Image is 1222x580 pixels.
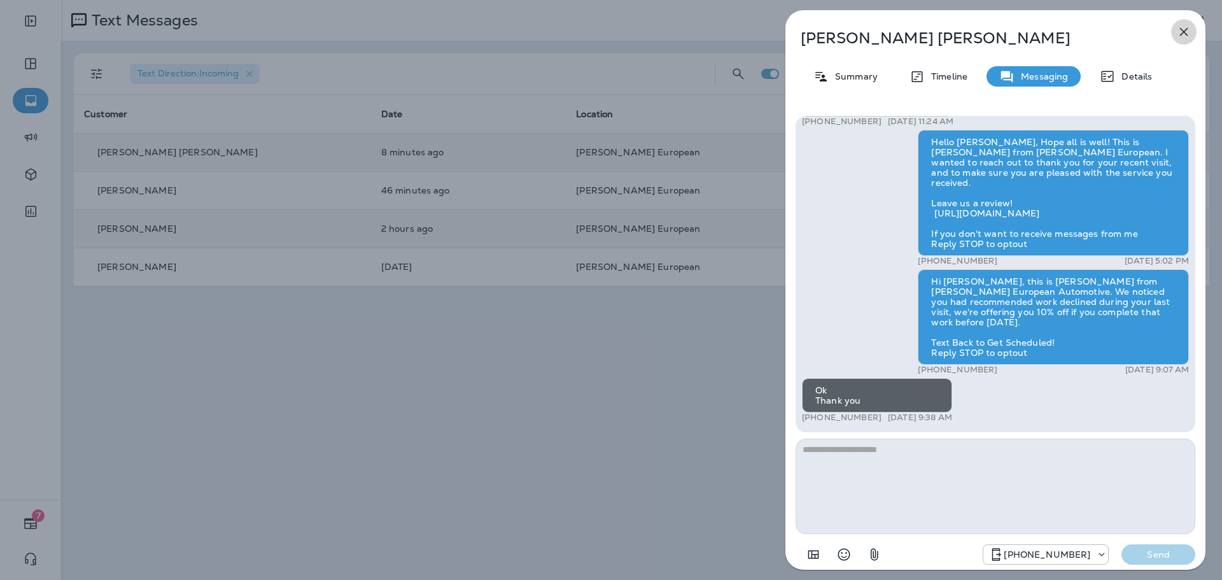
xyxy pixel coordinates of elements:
p: [PERSON_NAME] [PERSON_NAME] [801,29,1148,47]
p: [DATE] 9:07 AM [1125,365,1189,375]
div: Hi [PERSON_NAME], this is [PERSON_NAME] from [PERSON_NAME] European Automotive. We noticed you ha... [918,269,1189,365]
p: [PHONE_NUMBER] [802,117,881,127]
p: [DATE] 11:24 AM [888,117,953,127]
p: Timeline [925,71,967,81]
div: +1 (813) 428-9920 [983,547,1108,562]
p: [DATE] 9:38 AM [888,413,952,423]
p: Messaging [1015,71,1068,81]
p: [PHONE_NUMBER] [802,413,881,423]
p: Summary [829,71,878,81]
p: [PHONE_NUMBER] [918,365,997,375]
p: [PHONE_NUMBER] [918,256,997,266]
p: [PHONE_NUMBER] [1004,549,1090,560]
button: Select an emoji [831,542,857,567]
button: Add in a premade template [801,542,826,567]
p: [DATE] 5:02 PM [1125,256,1189,266]
div: Ok Thank you [802,378,952,413]
p: Details [1115,71,1152,81]
div: Hello [PERSON_NAME], Hope all is well! This is [PERSON_NAME] from [PERSON_NAME] European. I wante... [918,130,1189,256]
